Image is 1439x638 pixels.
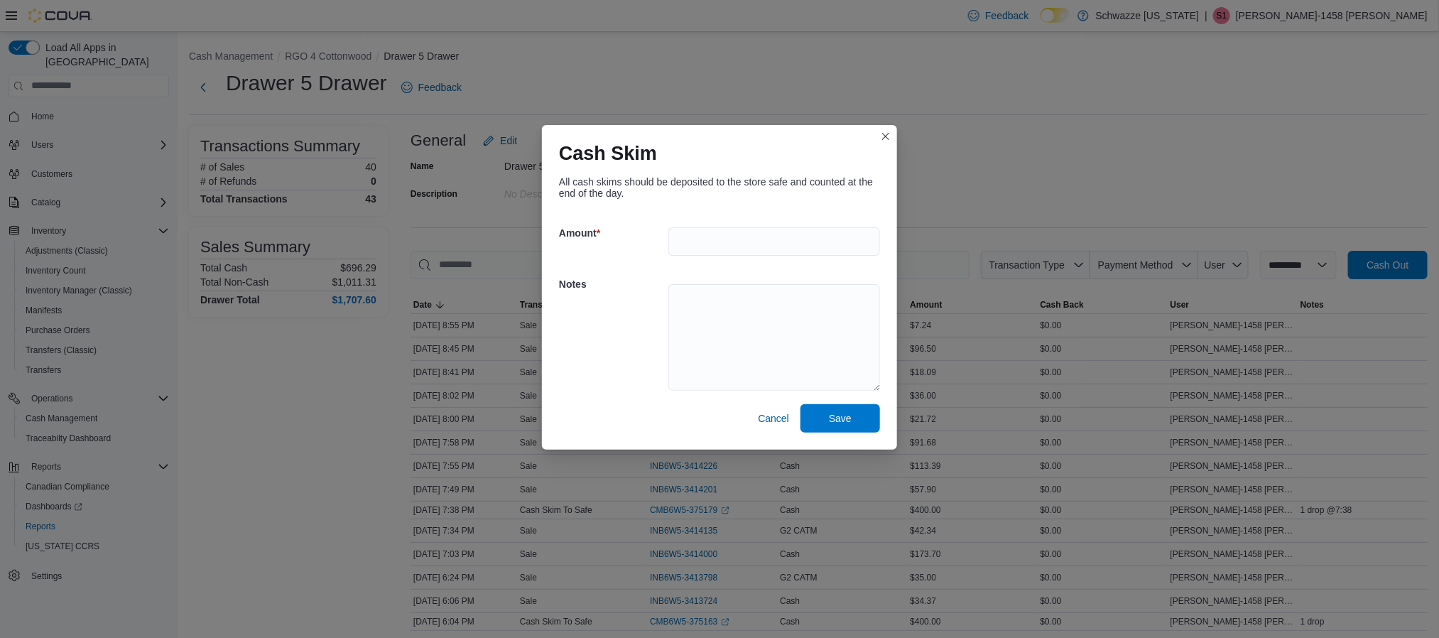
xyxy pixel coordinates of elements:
[559,142,657,165] h1: Cash Skim
[800,404,880,433] button: Save
[559,176,880,199] div: All cash skims should be deposited to the store safe and counted at the end of the day.
[559,219,666,247] h5: Amount
[559,270,666,298] h5: Notes
[829,411,852,426] span: Save
[877,128,894,145] button: Closes this modal window
[758,411,789,426] span: Cancel
[752,404,795,433] button: Cancel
